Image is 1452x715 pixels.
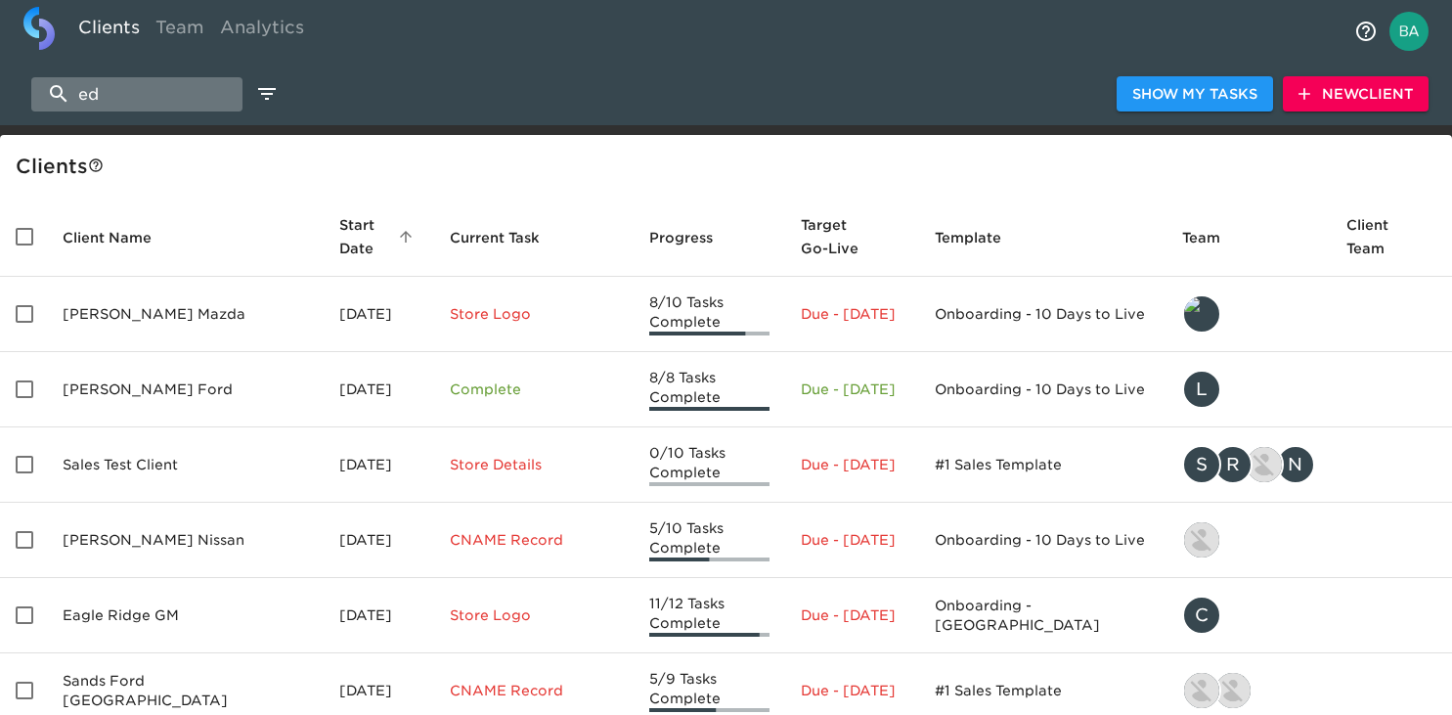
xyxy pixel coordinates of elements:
[1182,445,1315,484] div: salesonboarding@roadster.com, rebecca.faulkner@roadster.com, ryan.hashemi@roadster.com, nicole.le...
[1182,671,1315,710] div: lowell@roadster.com, kevin.lo@roadster.com
[450,530,618,550] p: CNAME Record
[324,578,435,653] td: [DATE]
[450,226,540,249] span: This is the next Task in this Hub that should be completed
[801,681,903,700] p: Due - [DATE]
[1182,445,1221,484] div: S
[47,352,324,427] td: [PERSON_NAME] Ford
[47,503,324,578] td: [PERSON_NAME] Nissan
[919,352,1166,427] td: Onboarding - 10 Days to Live
[634,277,785,352] td: 8/10 Tasks Complete
[801,605,903,625] p: Due - [DATE]
[1182,596,1315,635] div: clayton.mandel@roadster.com
[1184,296,1219,332] img: leland@roadster.com
[801,213,903,260] span: Target Go-Live
[935,226,1027,249] span: Template
[450,226,565,249] span: Current Task
[649,226,738,249] span: Progress
[1389,12,1429,51] img: Profile
[47,277,324,352] td: [PERSON_NAME] Mazda
[324,277,435,352] td: [DATE]
[919,277,1166,352] td: Onboarding - 10 Days to Live
[324,352,435,427] td: [DATE]
[801,380,903,399] p: Due - [DATE]
[634,352,785,427] td: 8/8 Tasks Complete
[1184,673,1219,708] img: lowell@roadster.com
[450,304,618,324] p: Store Logo
[634,427,785,503] td: 0/10 Tasks Complete
[324,427,435,503] td: [DATE]
[919,578,1166,653] td: Onboarding - [GEOGRAPHIC_DATA]
[1247,447,1282,482] img: ryan.hashemi@roadster.com
[63,226,177,249] span: Client Name
[47,427,324,503] td: Sales Test Client
[148,7,212,55] a: Team
[1276,445,1315,484] div: N
[919,503,1166,578] td: Onboarding - 10 Days to Live
[212,7,312,55] a: Analytics
[339,213,419,260] span: Start Date
[801,213,878,260] span: Calculated based on the start date and the duration of all Tasks contained in this Hub.
[450,455,618,474] p: Store Details
[16,151,1444,182] div: Client s
[23,7,55,50] img: logo
[801,455,903,474] p: Due - [DATE]
[88,157,104,173] svg: This is a list of all of your clients and clients shared with you
[31,77,242,112] input: search
[1182,294,1315,334] div: leland@roadster.com
[1132,82,1257,107] span: Show My Tasks
[47,578,324,653] td: Eagle Ridge GM
[70,7,148,55] a: Clients
[1346,213,1436,260] span: Client Team
[450,380,618,399] p: Complete
[634,578,785,653] td: 11/12 Tasks Complete
[1342,8,1389,55] button: notifications
[1182,520,1315,559] div: nikko.foster@roadster.com
[801,530,903,550] p: Due - [DATE]
[1215,673,1251,708] img: kevin.lo@roadster.com
[1184,522,1219,558] img: nikko.foster@roadster.com
[1213,445,1253,484] div: R
[250,77,284,111] button: edit
[1298,82,1413,107] span: New Client
[1182,370,1221,409] div: L
[801,304,903,324] p: Due - [DATE]
[919,427,1166,503] td: #1 Sales Template
[450,605,618,625] p: Store Logo
[324,503,435,578] td: [DATE]
[1283,76,1429,112] button: NewClient
[1117,76,1273,112] button: Show My Tasks
[634,503,785,578] td: 5/10 Tasks Complete
[1182,596,1221,635] div: C
[1182,226,1246,249] span: Team
[450,681,618,700] p: CNAME Record
[1182,370,1315,409] div: lauren.seimas@roadster.com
